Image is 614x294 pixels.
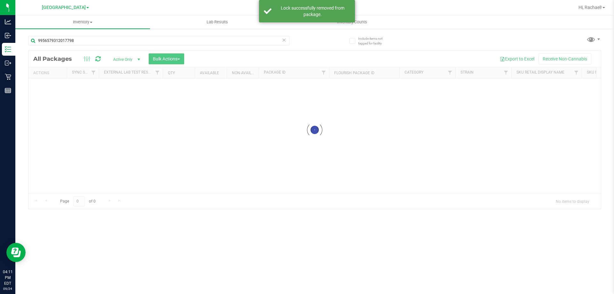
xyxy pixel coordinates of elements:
[358,36,390,46] span: Include items not tagged for facility
[3,269,12,286] p: 04:11 PM EDT
[6,243,26,262] iframe: Resource center
[5,74,11,80] inline-svg: Retail
[5,87,11,94] inline-svg: Reports
[5,32,11,39] inline-svg: Inbound
[282,36,286,44] span: Clear
[3,286,12,291] p: 09/24
[198,19,237,25] span: Lab Results
[5,46,11,52] inline-svg: Inventory
[28,36,289,45] input: Search Package ID, Item Name, SKU, Lot or Part Number...
[42,5,86,10] span: [GEOGRAPHIC_DATA]
[275,5,350,18] div: Lock successfully removed from package.
[5,19,11,25] inline-svg: Analytics
[15,15,150,29] a: Inventory
[579,5,602,10] span: Hi, Rachael!
[150,15,285,29] a: Lab Results
[15,19,150,25] span: Inventory
[5,60,11,66] inline-svg: Outbound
